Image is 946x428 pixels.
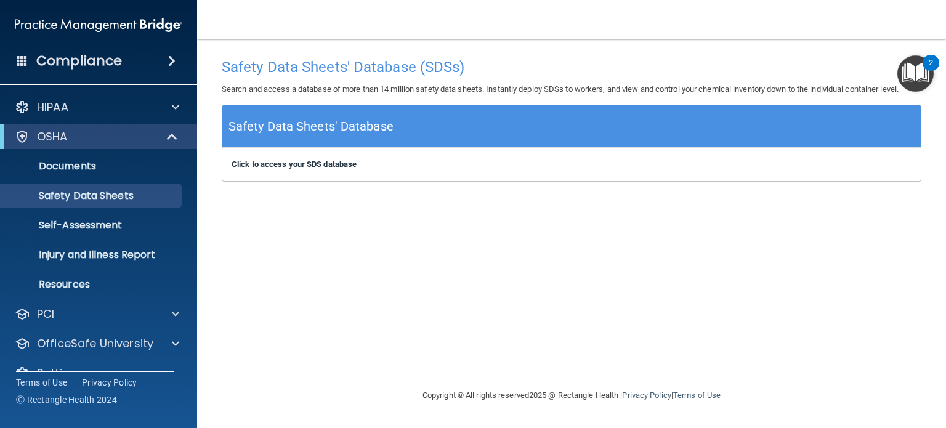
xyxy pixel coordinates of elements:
h5: Safety Data Sheets' Database [228,116,394,137]
p: Self-Assessment [8,219,176,232]
a: OfficeSafe University [15,336,179,351]
div: Copyright © All rights reserved 2025 @ Rectangle Health | | [347,376,796,415]
p: Documents [8,160,176,172]
button: Open Resource Center, 2 new notifications [897,55,934,92]
a: HIPAA [15,100,179,115]
a: OSHA [15,129,179,144]
p: PCI [37,307,54,321]
div: 2 [929,63,933,79]
p: Resources [8,278,176,291]
p: OSHA [37,129,68,144]
a: Settings [15,366,179,381]
a: Privacy Policy [622,390,671,400]
span: Ⓒ Rectangle Health 2024 [16,394,117,406]
p: Safety Data Sheets [8,190,176,202]
a: Terms of Use [673,390,721,400]
a: Click to access your SDS database [232,159,357,169]
p: Settings [37,366,83,381]
p: Injury and Illness Report [8,249,176,261]
a: Privacy Policy [82,376,137,389]
p: HIPAA [37,100,68,115]
a: PCI [15,307,179,321]
h4: Safety Data Sheets' Database (SDSs) [222,59,921,75]
img: PMB logo [15,13,182,38]
h4: Compliance [36,52,122,70]
a: Terms of Use [16,376,67,389]
p: OfficeSafe University [37,336,153,351]
iframe: Drift Widget Chat Controller [734,341,931,390]
p: Search and access a database of more than 14 million safety data sheets. Instantly deploy SDSs to... [222,82,921,97]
